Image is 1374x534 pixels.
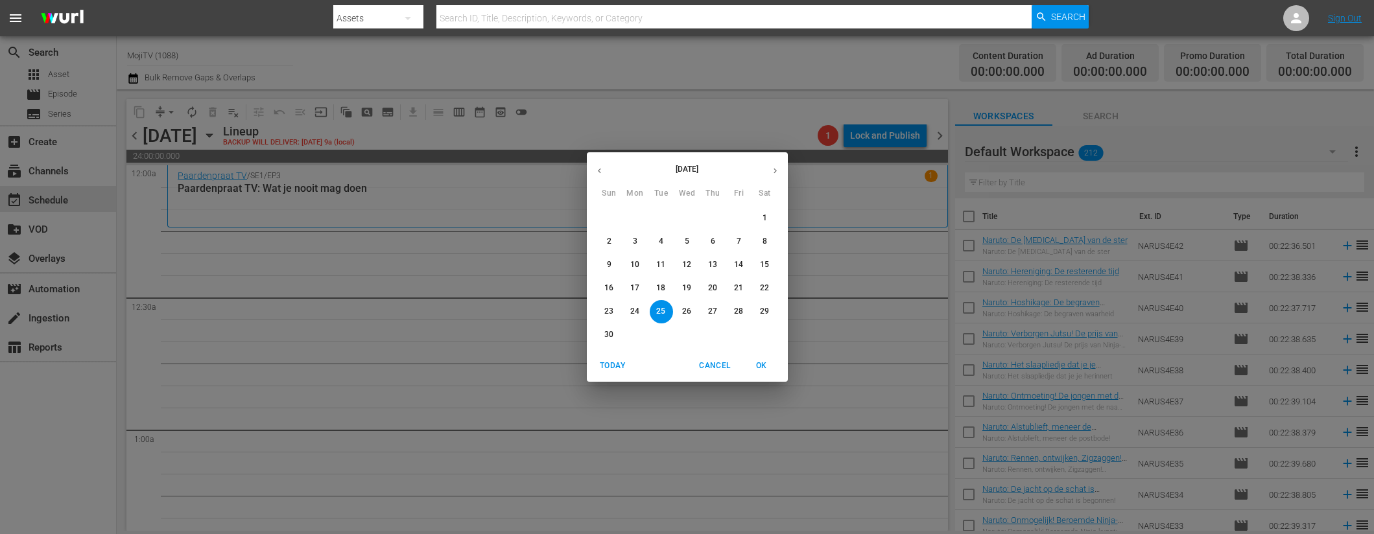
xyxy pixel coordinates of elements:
[604,329,613,340] p: 30
[702,230,725,253] button: 6
[650,277,673,300] button: 18
[597,359,628,373] span: Today
[624,230,647,253] button: 3
[624,253,647,277] button: 10
[1051,5,1085,29] span: Search
[598,187,621,200] span: Sun
[694,355,735,377] button: Cancel
[659,236,663,247] p: 4
[612,163,763,175] p: [DATE]
[624,277,647,300] button: 17
[753,207,777,230] button: 1
[676,253,699,277] button: 12
[650,300,673,323] button: 25
[607,236,611,247] p: 2
[734,283,743,294] p: 21
[753,300,777,323] button: 29
[633,236,637,247] p: 3
[763,213,767,224] p: 1
[598,300,621,323] button: 23
[656,306,665,317] p: 25
[656,259,665,270] p: 11
[728,230,751,253] button: 7
[708,306,717,317] p: 27
[604,283,613,294] p: 16
[702,300,725,323] button: 27
[650,230,673,253] button: 4
[708,283,717,294] p: 20
[630,259,639,270] p: 10
[676,277,699,300] button: 19
[624,187,647,200] span: Mon
[699,359,730,373] span: Cancel
[630,283,639,294] p: 17
[1328,13,1362,23] a: Sign Out
[607,259,611,270] p: 9
[702,187,725,200] span: Thu
[8,10,23,26] span: menu
[630,306,639,317] p: 24
[676,187,699,200] span: Wed
[598,323,621,347] button: 30
[676,300,699,323] button: 26
[728,277,751,300] button: 21
[753,277,777,300] button: 22
[728,300,751,323] button: 28
[728,187,751,200] span: Fri
[650,253,673,277] button: 11
[702,253,725,277] button: 13
[650,187,673,200] span: Tue
[753,187,777,200] span: Sat
[685,236,689,247] p: 5
[760,306,769,317] p: 29
[708,259,717,270] p: 13
[734,259,743,270] p: 14
[753,253,777,277] button: 15
[763,236,767,247] p: 8
[753,230,777,253] button: 8
[711,236,715,247] p: 6
[592,355,634,377] button: Today
[746,359,777,373] span: OK
[737,236,741,247] p: 7
[656,283,665,294] p: 18
[682,283,691,294] p: 19
[31,3,93,34] img: ans4CAIJ8jUAAAAAAAAAAAAAAAAAAAAAAAAgQb4GAAAAAAAAAAAAAAAAAAAAAAAAJMjXAAAAAAAAAAAAAAAAAAAAAAAAgAT5G...
[604,306,613,317] p: 23
[741,355,783,377] button: OK
[728,253,751,277] button: 14
[624,300,647,323] button: 24
[598,230,621,253] button: 2
[598,253,621,277] button: 9
[598,277,621,300] button: 16
[682,259,691,270] p: 12
[676,230,699,253] button: 5
[760,283,769,294] p: 22
[702,277,725,300] button: 20
[760,259,769,270] p: 15
[734,306,743,317] p: 28
[682,306,691,317] p: 26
